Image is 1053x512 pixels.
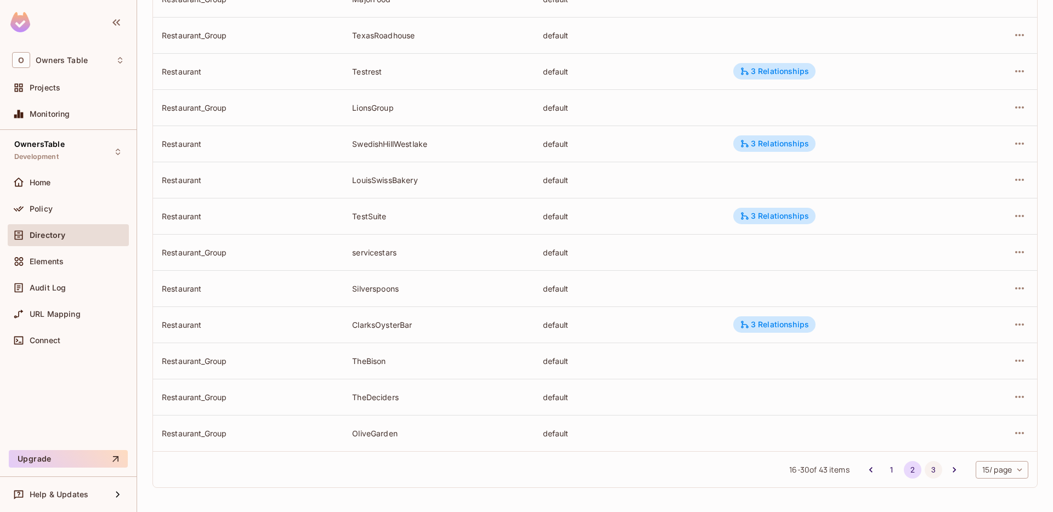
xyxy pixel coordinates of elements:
[543,428,716,439] div: default
[10,12,30,32] img: SReyMgAAAABJRU5ErkJggg==
[543,139,716,149] div: default
[9,450,128,468] button: Upgrade
[30,283,66,292] span: Audit Log
[860,461,965,479] nav: pagination navigation
[12,52,30,68] span: O
[162,428,335,439] div: Restaurant_Group
[30,83,60,92] span: Projects
[740,139,809,149] div: 3 Relationships
[543,392,716,402] div: default
[352,139,525,149] div: SwedishHillWestlake
[543,175,716,185] div: default
[543,356,716,366] div: default
[352,175,525,185] div: LouisSwissBakery
[543,320,716,330] div: default
[162,392,335,402] div: Restaurant_Group
[30,204,53,213] span: Policy
[543,211,716,221] div: default
[30,336,60,345] span: Connect
[543,30,716,41] div: default
[740,320,809,329] div: 3 Relationships
[162,103,335,113] div: Restaurant_Group
[162,283,335,294] div: Restaurant
[543,283,716,294] div: default
[30,257,64,266] span: Elements
[352,392,525,402] div: TheDeciders
[30,310,81,318] span: URL Mapping
[543,103,716,113] div: default
[883,461,901,479] button: Go to page 1
[352,283,525,294] div: Silverspoons
[352,428,525,439] div: OliveGarden
[925,461,942,479] button: Go to page 3
[543,66,716,77] div: default
[30,110,70,118] span: Monitoring
[30,231,65,240] span: Directory
[352,247,525,258] div: servicestars
[352,320,525,330] div: ClarksOysterBar
[352,103,525,113] div: LionsGroup
[904,461,921,479] button: page 2
[30,178,51,187] span: Home
[352,211,525,221] div: TestSuite
[162,30,335,41] div: Restaurant_Group
[352,30,525,41] div: TexasRoadhouse
[162,247,335,258] div: Restaurant_Group
[162,320,335,330] div: Restaurant
[162,139,335,149] div: Restaurant
[740,66,809,76] div: 3 Relationships
[162,356,335,366] div: Restaurant_Group
[162,66,335,77] div: Restaurant
[30,490,88,499] span: Help & Updates
[862,461,880,479] button: Go to previous page
[352,356,525,366] div: TheBison
[162,175,335,185] div: Restaurant
[789,464,849,476] span: 16 - 30 of 43 items
[14,152,59,161] span: Development
[352,66,525,77] div: Testrest
[14,140,65,149] span: OwnersTable
[36,56,88,65] span: Workspace: Owners Table
[740,211,809,221] div: 3 Relationships
[162,211,335,221] div: Restaurant
[976,461,1028,479] div: 15 / page
[543,247,716,258] div: default
[946,461,963,479] button: Go to next page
